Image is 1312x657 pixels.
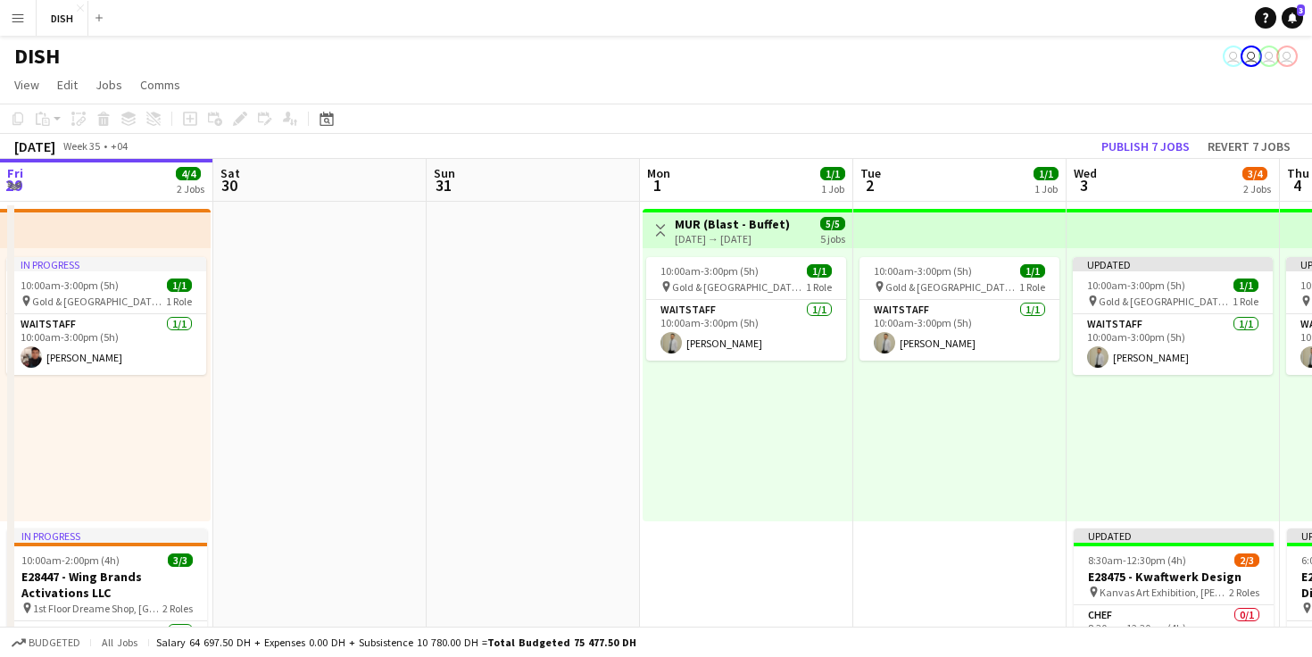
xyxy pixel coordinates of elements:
[885,280,1019,294] span: Gold & [GEOGRAPHIC_DATA], [PERSON_NAME] Rd - Al Quoz - Al Quoz Industrial Area 3 - [GEOGRAPHIC_DA...
[7,528,207,543] div: In progress
[1243,182,1271,195] div: 2 Jobs
[88,73,129,96] a: Jobs
[646,257,846,361] app-job-card: 10:00am-3:00pm (5h)1/1 Gold & [GEOGRAPHIC_DATA], [PERSON_NAME] Rd - Al Quoz - Al Quoz Industrial ...
[29,636,80,649] span: Budgeted
[176,167,201,180] span: 4/4
[140,77,180,93] span: Comms
[858,175,881,195] span: 2
[162,602,193,615] span: 2 Roles
[98,636,141,649] span: All jobs
[1073,314,1273,375] app-card-role: Waitstaff1/110:00am-3:00pm (5h)[PERSON_NAME]
[1020,264,1045,278] span: 1/1
[1297,4,1305,16] span: 3
[860,165,881,181] span: Tue
[9,633,83,653] button: Budgeted
[859,300,1059,361] app-card-role: Waitstaff1/110:00am-3:00pm (5h)[PERSON_NAME]
[1019,280,1045,294] span: 1 Role
[7,165,23,181] span: Fri
[1100,586,1229,599] span: Kanvas Art Exhibition, [PERSON_NAME][GEOGRAPHIC_DATA], [GEOGRAPHIC_DATA] 1
[1073,257,1273,271] div: Updated
[820,167,845,180] span: 1/1
[431,175,455,195] span: 31
[487,636,636,649] span: Total Budgeted 75 477.50 DH
[14,137,55,155] div: [DATE]
[874,264,972,278] span: 10:00am-3:00pm (5h)
[434,165,455,181] span: Sun
[1074,165,1097,181] span: Wed
[807,264,832,278] span: 1/1
[6,257,206,271] div: In progress
[59,139,104,153] span: Week 35
[1284,175,1309,195] span: 4
[33,602,162,615] span: 1st Floor Dreame Shop, [GEOGRAPHIC_DATA]
[675,232,790,245] div: [DATE] → [DATE]
[32,295,166,308] span: Gold & [GEOGRAPHIC_DATA], [PERSON_NAME] Rd - Al Quoz - Al Quoz Industrial Area 3 - [GEOGRAPHIC_DA...
[167,279,192,292] span: 1/1
[1073,257,1273,375] app-job-card: Updated10:00am-3:00pm (5h)1/1 Gold & [GEOGRAPHIC_DATA], [PERSON_NAME] Rd - Al Quoz - Al Quoz Indu...
[218,175,240,195] span: 30
[7,73,46,96] a: View
[37,1,88,36] button: DISH
[133,73,187,96] a: Comms
[57,77,78,93] span: Edit
[820,217,845,230] span: 5/5
[1094,135,1197,158] button: Publish 7 jobs
[111,139,128,153] div: +04
[1233,279,1258,292] span: 1/1
[1258,46,1280,67] app-user-avatar: Tracy Secreto
[806,280,832,294] span: 1 Role
[647,165,670,181] span: Mon
[1287,165,1309,181] span: Thu
[1074,528,1274,543] div: Updated
[1074,569,1274,585] h3: E28475 - Kwaftwerk Design
[166,295,192,308] span: 1 Role
[820,230,845,245] div: 5 jobs
[1233,295,1258,308] span: 1 Role
[1071,175,1097,195] span: 3
[1200,135,1298,158] button: Revert 7 jobs
[1034,182,1058,195] div: 1 Job
[14,43,60,70] h1: DISH
[1241,46,1262,67] app-user-avatar: Tracy Secreto
[7,569,207,601] h3: E28447 - Wing Brands Activations LLC
[4,175,23,195] span: 29
[95,77,122,93] span: Jobs
[14,77,39,93] span: View
[6,314,206,375] app-card-role: Waitstaff1/110:00am-3:00pm (5h)[PERSON_NAME]
[6,257,206,375] app-job-card: In progress10:00am-3:00pm (5h)1/1 Gold & [GEOGRAPHIC_DATA], [PERSON_NAME] Rd - Al Quoz - Al Quoz ...
[1087,279,1185,292] span: 10:00am-3:00pm (5h)
[177,182,204,195] div: 2 Jobs
[1223,46,1244,67] app-user-avatar: John Santarin
[1282,7,1303,29] a: 3
[1234,553,1259,567] span: 2/3
[1276,46,1298,67] app-user-avatar: Tracy Secreto
[21,279,119,292] span: 10:00am-3:00pm (5h)
[1229,586,1259,599] span: 2 Roles
[672,280,806,294] span: Gold & [GEOGRAPHIC_DATA], [PERSON_NAME] Rd - Al Quoz - Al Quoz Industrial Area 3 - [GEOGRAPHIC_DA...
[156,636,636,649] div: Salary 64 697.50 DH + Expenses 0.00 DH + Subsistence 10 780.00 DH =
[1034,167,1059,180] span: 1/1
[21,553,120,567] span: 10:00am-2:00pm (4h)
[646,300,846,361] app-card-role: Waitstaff1/110:00am-3:00pm (5h)[PERSON_NAME]
[168,553,193,567] span: 3/3
[644,175,670,195] span: 1
[220,165,240,181] span: Sat
[1088,553,1186,567] span: 8:30am-12:30pm (4h)
[1099,295,1233,308] span: Gold & [GEOGRAPHIC_DATA], [PERSON_NAME] Rd - Al Quoz - Al Quoz Industrial Area 3 - [GEOGRAPHIC_DA...
[50,73,85,96] a: Edit
[1242,167,1267,180] span: 3/4
[660,264,759,278] span: 10:00am-3:00pm (5h)
[675,216,790,232] h3: MUR (Blast - Buffet)
[859,257,1059,361] app-job-card: 10:00am-3:00pm (5h)1/1 Gold & [GEOGRAPHIC_DATA], [PERSON_NAME] Rd - Al Quoz - Al Quoz Industrial ...
[821,182,844,195] div: 1 Job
